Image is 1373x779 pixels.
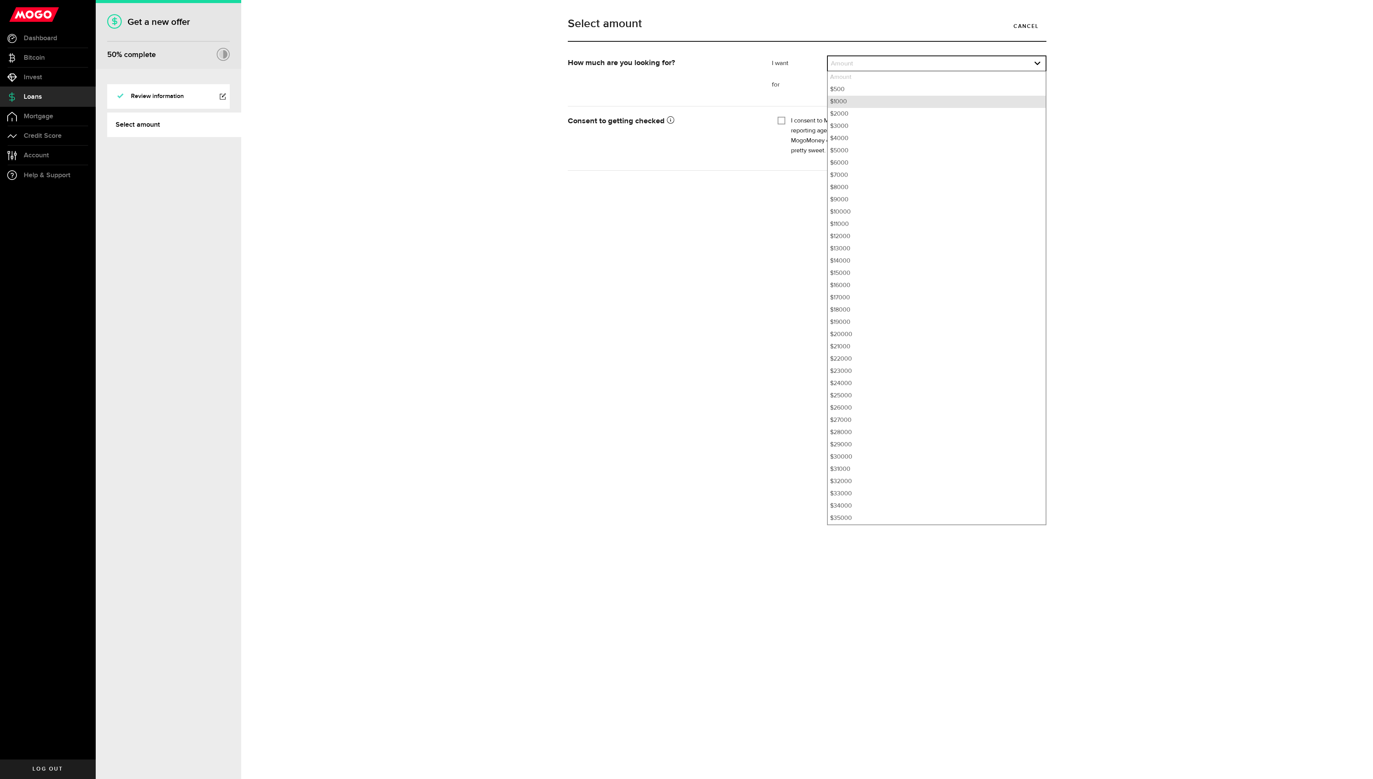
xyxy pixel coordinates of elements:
li: $13000 [828,243,1046,255]
li: $14000 [828,255,1046,267]
li: $10000 [828,206,1046,218]
li: $26000 [828,402,1046,414]
li: $29000 [828,439,1046,451]
a: Cancel [1006,18,1046,34]
span: Credit Score [24,132,62,139]
li: $2000 [828,108,1046,120]
span: Loans [24,93,42,100]
li: $33000 [828,488,1046,500]
label: for [772,80,827,90]
strong: Consent to getting checked [568,117,674,125]
div: % complete [107,48,156,62]
li: $32000 [828,475,1046,488]
a: Review information [107,84,230,109]
li: $4000 [828,132,1046,145]
span: Log out [33,766,63,772]
a: Select amount [107,113,241,137]
li: $1000 [828,96,1046,108]
li: $16000 [828,279,1046,292]
li: $20000 [828,328,1046,341]
li: $500 [828,83,1046,96]
li: $35000 [828,512,1046,524]
li: $21000 [828,341,1046,353]
li: $6000 [828,157,1046,169]
li: $24000 [828,377,1046,390]
span: Account [24,152,49,159]
li: $28000 [828,426,1046,439]
li: $9000 [828,194,1046,206]
button: Open LiveChat chat widget [6,3,29,26]
span: Help & Support [24,172,70,179]
li: $34000 [828,500,1046,512]
li: $8000 [828,181,1046,194]
label: I want [772,59,827,68]
li: $31000 [828,463,1046,475]
label: I consent to Mogo using my personal information to get a credit score or report from a credit rep... [791,116,1041,156]
li: $30000 [828,451,1046,463]
li: $18000 [828,304,1046,316]
li: $23000 [828,365,1046,377]
a: expand select [828,56,1046,71]
li: $3000 [828,120,1046,132]
li: $25000 [828,390,1046,402]
input: I consent to Mogo using my personal information to get a credit score or report from a credit rep... [778,116,785,124]
li: $15000 [828,267,1046,279]
h1: Select amount [568,18,1046,29]
li: Amount [828,71,1046,83]
h1: Get a new offer [107,16,230,28]
li: $11000 [828,218,1046,230]
li: $17000 [828,292,1046,304]
li: $27000 [828,414,1046,426]
li: $22000 [828,353,1046,365]
span: 50 [107,50,116,59]
li: $5000 [828,145,1046,157]
span: Mortgage [24,113,53,120]
strong: How much are you looking for? [568,59,675,67]
li: $12000 [828,230,1046,243]
span: Bitcoin [24,54,45,61]
span: Dashboard [24,35,57,42]
li: $7000 [828,169,1046,181]
span: Invest [24,74,42,81]
li: $19000 [828,316,1046,328]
